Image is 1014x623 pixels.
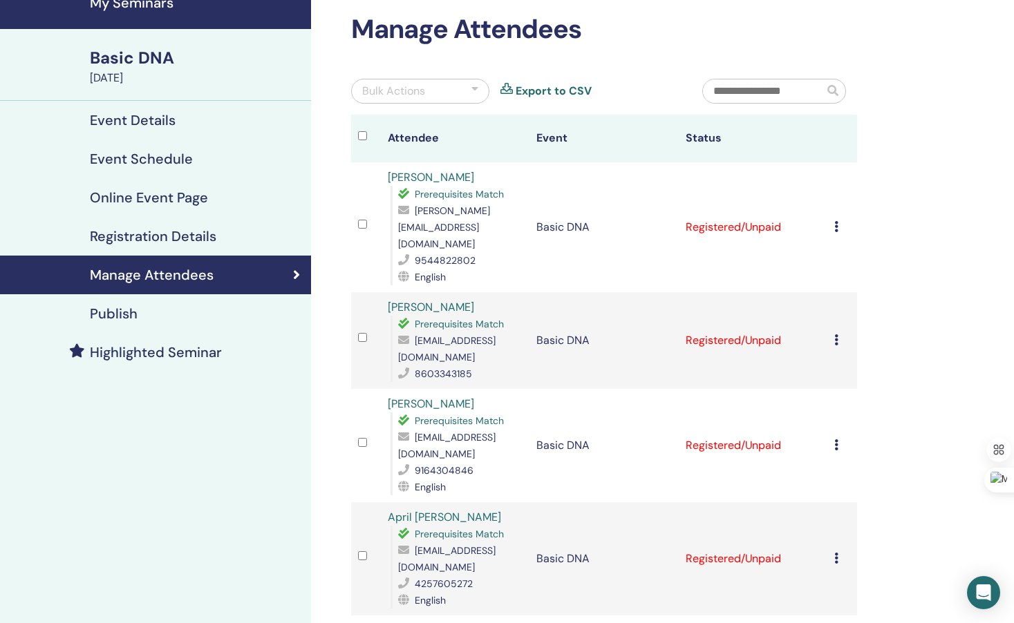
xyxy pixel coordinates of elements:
span: English [415,594,446,606]
td: Basic DNA [529,162,678,292]
a: Export to CSV [516,83,592,99]
span: Prerequisites Match [415,188,504,200]
span: [PERSON_NAME][EMAIL_ADDRESS][DOMAIN_NAME] [398,204,490,250]
a: Basic DNA[DATE] [82,46,311,86]
td: Basic DNA [529,389,678,502]
span: Prerequisites Match [415,318,504,330]
a: [PERSON_NAME] [388,396,474,411]
span: Prerequisites Match [415,528,504,540]
span: Prerequisites Match [415,414,504,427]
a: April [PERSON_NAME] [388,510,501,524]
th: Attendee [381,115,529,162]
h4: Online Event Page [90,189,208,206]
span: [EMAIL_ADDRESS][DOMAIN_NAME] [398,334,496,363]
div: [DATE] [90,70,303,86]
td: Basic DNA [529,292,678,389]
h4: Event Details [90,112,176,128]
th: Event [529,115,678,162]
a: [PERSON_NAME] [388,300,474,314]
h4: Registration Details [90,228,216,245]
h4: Highlighted Seminar [90,344,222,361]
span: English [415,481,446,493]
h4: Publish [90,305,138,322]
span: 9544822802 [415,254,476,267]
span: 9164304846 [415,464,473,477]
div: Bulk Actions [362,83,425,99]
h2: Manage Attendees [351,14,857,46]
span: 4257605272 [415,577,473,590]
a: [PERSON_NAME] [388,170,474,184]
span: 8603343185 [415,367,472,380]
span: [EMAIL_ADDRESS][DOMAIN_NAME] [398,431,496,460]
h4: Event Schedule [90,151,193,167]
span: English [415,271,446,283]
th: Status [679,115,827,162]
div: Basic DNA [90,46,303,70]
td: Basic DNA [529,502,678,615]
div: Open Intercom Messenger [967,576,1000,609]
h4: Manage Attendees [90,267,214,283]
span: [EMAIL_ADDRESS][DOMAIN_NAME] [398,544,496,573]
